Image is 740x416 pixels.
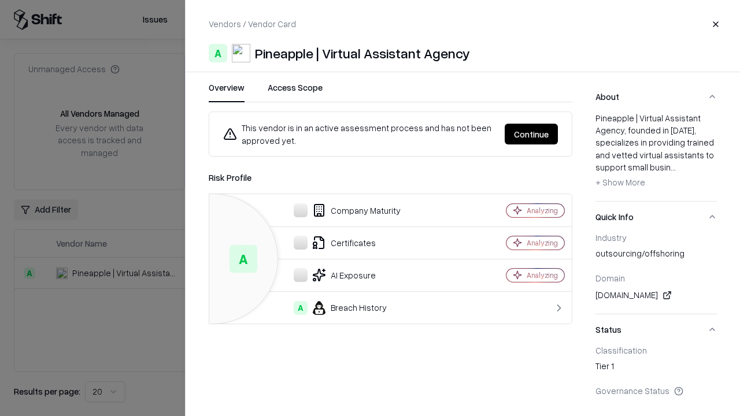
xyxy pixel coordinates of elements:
div: AI Exposure [219,268,466,282]
div: Quick Info [595,232,717,314]
div: Domain [595,273,717,283]
div: Tier 1 [595,360,717,376]
div: [DOMAIN_NAME] [595,288,717,302]
button: Quick Info [595,202,717,232]
div: Company Maturity [219,203,466,217]
div: outsourcing/offshoring [595,247,717,263]
span: + Show More [595,177,645,187]
div: Industry [595,232,717,243]
div: Pineapple | Virtual Assistant Agency, founded in [DATE], specializes in providing trained and vet... [595,112,717,192]
div: About [595,112,717,201]
p: Vendors / Vendor Card [209,18,296,30]
div: Analyzing [527,270,558,280]
div: Governance Status [595,385,717,396]
div: Certificates [219,236,466,250]
div: This vendor is in an active assessment process and has not been approved yet. [223,121,495,147]
button: Access Scope [268,81,323,102]
img: Pineapple | Virtual Assistant Agency [232,44,250,62]
div: Analyzing [527,238,558,248]
button: Overview [209,81,245,102]
span: ... [671,162,676,172]
div: A [209,44,227,62]
div: Classification [595,345,717,355]
div: Risk Profile [209,170,572,184]
button: About [595,81,717,112]
div: A [230,245,257,273]
div: A [294,301,308,315]
button: + Show More [595,173,645,192]
div: Breach History [219,301,466,315]
div: Analyzing [527,206,558,216]
div: Pineapple | Virtual Assistant Agency [255,44,470,62]
button: Status [595,314,717,345]
button: Continue [505,124,558,144]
